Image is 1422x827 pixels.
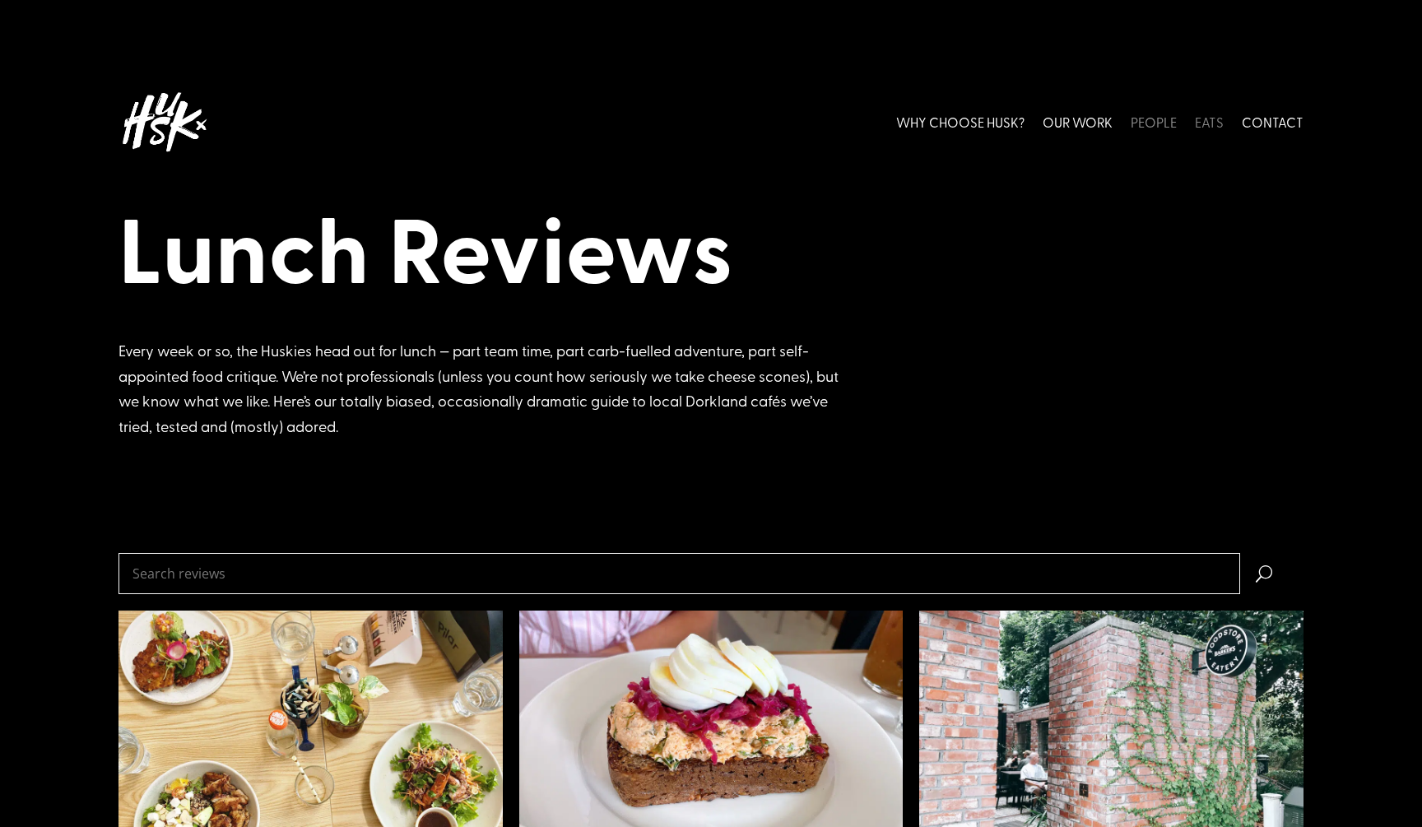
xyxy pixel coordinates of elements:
[1242,86,1303,159] a: CONTACT
[118,338,859,439] div: Every week or so, the Huskies head out for lunch — part team time, part carb-fuelled adventure, p...
[1131,86,1177,159] a: PEOPLE
[1043,86,1113,159] a: OUR WORK
[1240,553,1303,594] span: U
[896,86,1025,159] a: WHY CHOOSE HUSK?
[118,193,1303,310] h1: Lunch Reviews
[118,553,1240,594] input: Search reviews
[118,86,209,159] img: Husk logo
[1195,86,1224,159] a: EATS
